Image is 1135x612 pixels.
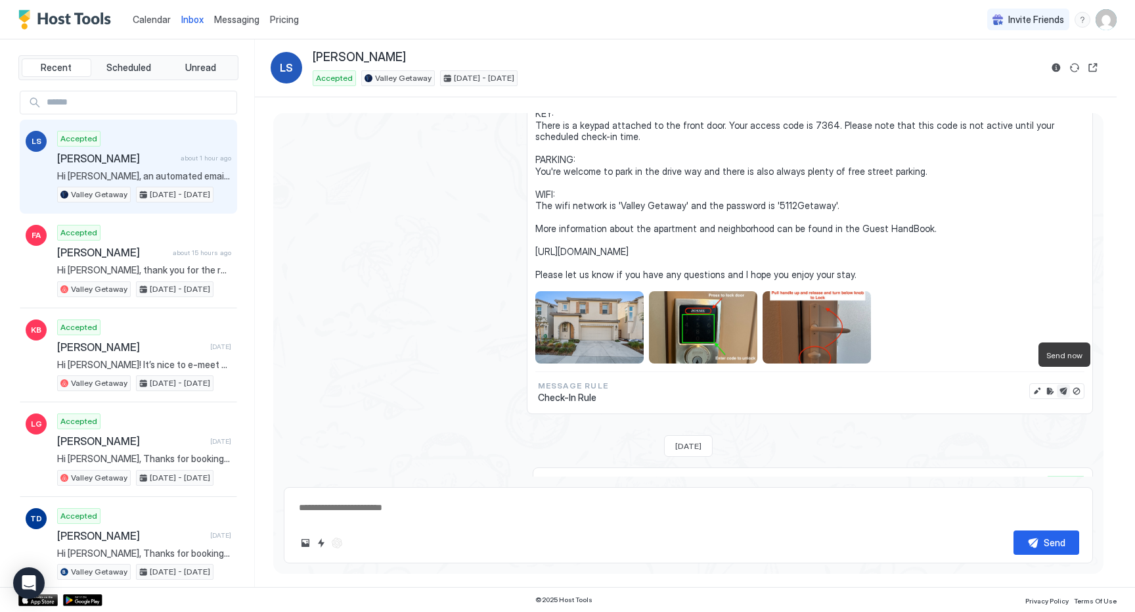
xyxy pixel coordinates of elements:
button: Upload image [298,535,313,551]
span: [PERSON_NAME] [57,529,205,542]
button: Disable message [1070,385,1083,398]
span: Valley Getaway [71,566,127,578]
span: [DATE] [210,531,231,540]
span: about 1 hour ago [181,154,231,162]
span: Messaging [214,14,259,25]
span: [DATE] - [DATE] [150,472,210,484]
span: [DATE] [210,437,231,446]
span: © 2025 Host Tools [535,596,592,604]
span: Unread [185,62,216,74]
button: Send now [1057,385,1070,398]
span: Valley Getaway [375,72,432,84]
span: Invite Friends [1008,14,1064,26]
span: Hi [PERSON_NAME], Thanks for booking our place. I'll send you more details including check-in ins... [57,548,231,559]
div: Send [1044,536,1065,550]
a: Calendar [133,12,171,26]
span: Valley Getaway [71,189,127,200]
span: [PERSON_NAME] [57,435,205,448]
input: Input Field [41,91,236,114]
span: Check-In Rule [538,392,608,404]
span: Accepted [60,321,97,333]
button: Edit rule [1044,385,1057,398]
div: View image [649,291,757,364]
span: KB [31,324,41,336]
div: User profile [1096,9,1117,30]
span: Hi [PERSON_NAME], an automated email will be sent out later in evening with all details.thank you... [57,170,231,182]
button: Unread [166,59,235,77]
span: Hi [PERSON_NAME], thank you for the review and note. Will look in to the couch sorry about the in... [57,264,231,276]
span: Privacy Policy [1025,597,1069,605]
span: [PERSON_NAME] [57,341,205,354]
span: Send now [1046,350,1082,360]
span: Valley Getaway [71,472,127,484]
span: Valley Getaway [71,283,127,295]
button: Open reservation [1085,60,1101,76]
span: LG [31,418,42,430]
span: Hi [PERSON_NAME]! It’s nice to e-meet you, I am currently looking to book a family stay (4 people... [57,359,231,371]
span: [DATE] - [DATE] [150,566,210,578]
span: Hi [PERSON_NAME], Just wanted to touch base and give you some more information about your stay. Y... [535,16,1084,281]
a: Inbox [181,12,204,26]
button: Recent [22,59,91,77]
span: [DATE] [675,441,701,451]
div: Open Intercom Messenger [13,567,45,599]
a: App Store [18,594,58,606]
button: Quick reply [313,535,329,551]
span: Valley Getaway [71,377,127,389]
span: LS [280,60,293,76]
a: Host Tools Logo [18,10,117,30]
a: Terms Of Use [1074,593,1117,607]
span: Inbox [181,14,204,25]
button: Sync reservation [1067,60,1082,76]
div: View image [763,291,871,364]
a: Privacy Policy [1025,593,1069,607]
button: Scheduled [94,59,164,77]
span: Accepted [60,415,97,427]
span: Accepted [316,72,353,84]
span: [DATE] - [DATE] [454,72,514,84]
button: Send [1013,530,1079,555]
span: Message Rule [538,380,608,392]
span: Hi [PERSON_NAME], Thanks for booking our place. I'll send you more details including check-in ins... [57,453,231,465]
span: [DATE] - [DATE] [150,283,210,295]
span: Accepted [60,227,97,239]
span: Accepted [60,133,97,145]
span: Pricing [270,14,299,26]
span: FA [32,229,41,241]
button: Edit message [1031,385,1044,398]
span: Terms Of Use [1074,597,1117,605]
span: LS [32,135,41,147]
div: tab-group [18,55,238,80]
span: Accepted [60,510,97,522]
span: Calendar [133,14,171,25]
span: [DATE] - [DATE] [150,189,210,200]
a: Google Play Store [63,594,102,606]
span: [PERSON_NAME] [57,246,167,259]
a: Messaging [214,12,259,26]
span: Scheduled [106,62,151,74]
span: [DATE] [210,342,231,351]
button: Reservation information [1048,60,1064,76]
span: Recent [41,62,72,74]
div: menu [1075,12,1090,28]
span: [PERSON_NAME] [313,50,406,65]
span: TD [30,513,42,525]
span: [PERSON_NAME] [57,152,175,165]
div: View image [535,291,644,364]
span: about 15 hours ago [173,248,231,257]
span: [DATE] - [DATE] [150,377,210,389]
